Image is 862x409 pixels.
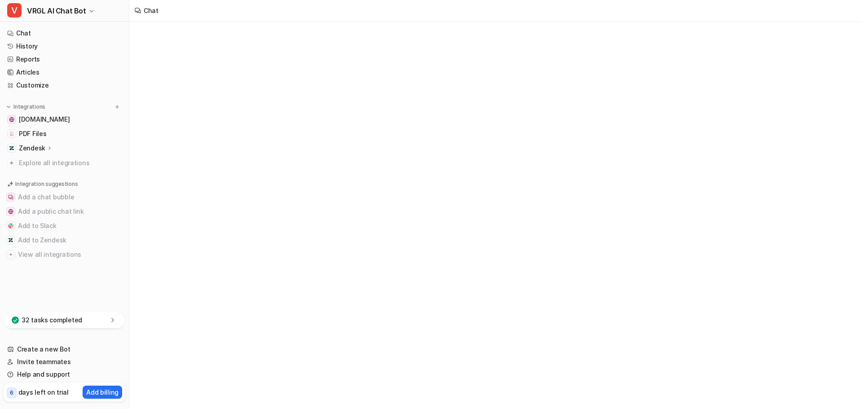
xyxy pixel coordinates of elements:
[8,209,13,214] img: Add a public chat link
[7,3,22,18] span: V
[27,4,86,17] span: VRGL AI Chat Bot
[9,145,14,151] img: Zendesk
[8,252,13,257] img: View all integrations
[4,53,125,66] a: Reports
[8,237,13,243] img: Add to Zendesk
[18,387,69,397] p: days left on trial
[8,223,13,229] img: Add to Slack
[15,180,78,188] p: Integration suggestions
[4,233,125,247] button: Add to ZendeskAdd to Zendesk
[7,158,16,167] img: explore all integrations
[4,66,125,79] a: Articles
[4,27,125,40] a: Chat
[4,204,125,219] button: Add a public chat linkAdd a public chat link
[4,356,125,368] a: Invite teammates
[4,343,125,356] a: Create a new Bot
[10,389,13,397] p: 6
[5,104,12,110] img: expand menu
[13,103,45,110] p: Integrations
[19,144,45,153] p: Zendesk
[4,157,125,169] a: Explore all integrations
[9,117,14,122] img: www.vrglwealth.com
[4,190,125,204] button: Add a chat bubbleAdd a chat bubble
[4,79,125,92] a: Customize
[19,156,122,170] span: Explore all integrations
[19,129,46,138] span: PDF Files
[86,387,119,397] p: Add billing
[19,115,70,124] span: [DOMAIN_NAME]
[4,247,125,262] button: View all integrationsView all integrations
[114,104,120,110] img: menu_add.svg
[4,219,125,233] button: Add to SlackAdd to Slack
[4,40,125,53] a: History
[4,128,125,140] a: PDF FilesPDF Files
[9,131,14,136] img: PDF Files
[144,6,158,15] div: Chat
[4,368,125,381] a: Help and support
[4,113,125,126] a: www.vrglwealth.com[DOMAIN_NAME]
[22,316,82,325] p: 32 tasks completed
[8,194,13,200] img: Add a chat bubble
[4,102,48,111] button: Integrations
[83,386,122,399] button: Add billing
